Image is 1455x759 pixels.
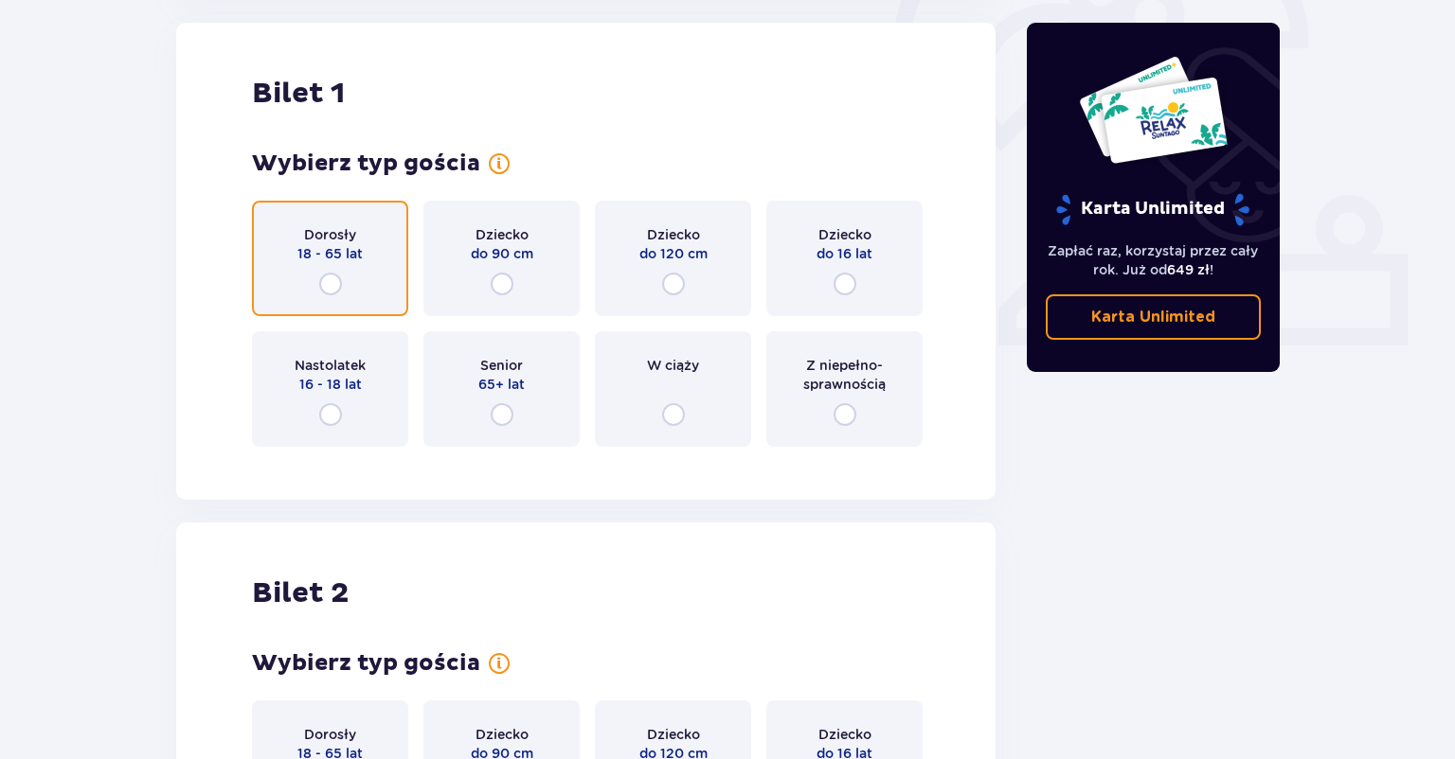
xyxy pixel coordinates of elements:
[1091,307,1215,327] p: Karta Unlimited
[478,375,525,394] p: 65+ lat
[297,244,363,263] p: 18 - 65 lat
[480,356,523,375] p: Senior
[1046,241,1262,279] p: Zapłać raz, korzystaj przez cały rok. Już od !
[817,244,872,263] p: do 16 lat
[252,150,480,178] p: Wybierz typ gościa
[818,725,871,744] p: Dziecko
[647,356,699,375] p: W ciąży
[476,225,529,244] p: Dziecko
[252,76,345,112] p: Bilet 1
[783,356,906,394] p: Z niepełno­sprawnością
[252,575,349,611] p: Bilet 2
[1167,262,1210,277] span: 649 zł
[304,725,356,744] p: Dorosły
[252,649,480,678] p: Wybierz typ gościa
[476,725,529,744] p: Dziecko
[818,225,871,244] p: Dziecko
[471,244,533,263] p: do 90 cm
[304,225,356,244] p: Dorosły
[1046,294,1262,340] a: Karta Unlimited
[647,225,700,244] p: Dziecko
[299,375,362,394] p: 16 - 18 lat
[647,725,700,744] p: Dziecko
[1054,193,1251,226] p: Karta Unlimited
[295,356,366,375] p: Nastolatek
[639,244,708,263] p: do 120 cm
